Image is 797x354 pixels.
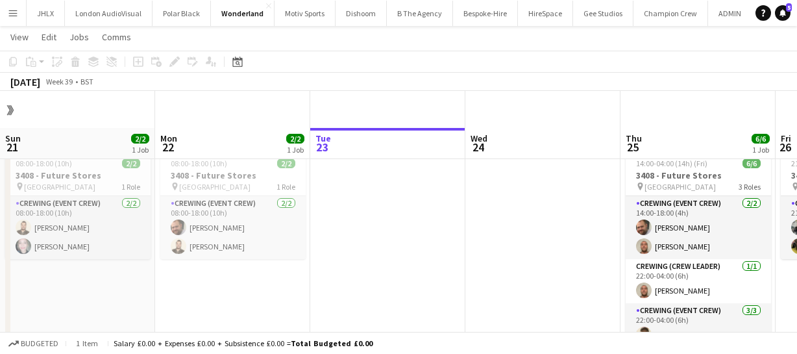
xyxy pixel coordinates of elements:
button: Polar Black [153,1,211,26]
span: 24 [469,140,487,155]
span: Comms [102,31,131,43]
span: 2/2 [131,134,149,144]
div: 1 Job [132,145,149,155]
app-job-card: 08:00-18:00 (10h)2/23408 - Future Stores [GEOGRAPHIC_DATA]1 RoleCrewing (Event Crew)2/208:00-18:0... [5,151,151,259]
span: 2/2 [277,158,295,168]
span: Budgeted [21,339,58,348]
span: [GEOGRAPHIC_DATA] [24,182,95,192]
span: Mon [160,133,177,144]
span: Total Budgeted £0.00 [291,338,373,348]
app-card-role: Crewing (Event Crew)2/208:00-18:00 (10h)[PERSON_NAME][PERSON_NAME] [5,196,151,259]
button: Gee Studios [573,1,633,26]
div: 1 Job [287,145,304,155]
div: 1 Job [752,145,769,155]
app-job-card: 08:00-18:00 (10h)2/23408 - Future Stores [GEOGRAPHIC_DATA]1 RoleCrewing (Event Crew)2/208:00-18:0... [160,151,306,259]
button: HireSpace [518,1,573,26]
button: ADMIN [708,1,752,26]
a: Comms [97,29,136,45]
span: Week 39 [43,77,75,86]
span: Jobs [69,31,89,43]
button: JHLX [27,1,65,26]
a: Edit [36,29,62,45]
h3: 3408 - Future Stores [5,170,151,181]
span: 23 [313,140,331,155]
span: [GEOGRAPHIC_DATA] [179,182,251,192]
h3: 3408 - Future Stores [626,170,771,181]
span: View [10,31,29,43]
span: Thu [626,133,642,144]
button: Wonderland [211,1,275,26]
span: 08:00-18:00 (10h) [171,158,227,168]
button: Motiv Sports [275,1,336,26]
span: Fri [781,133,791,144]
span: Edit [42,31,56,43]
span: 6/6 [752,134,770,144]
span: Sun [5,133,21,144]
span: 21 [3,140,21,155]
app-job-card: 14:00-04:00 (14h) (Fri)6/63408 - Future Stores [GEOGRAPHIC_DATA]3 RolesCrewing (Event Crew)2/214:... [626,151,771,343]
span: 1 Role [121,182,140,192]
span: 1 Role [276,182,295,192]
span: 08:00-18:00 (10h) [16,158,72,168]
a: View [5,29,34,45]
div: [DATE] [10,75,40,88]
span: 1 item [71,338,103,348]
a: 5 [775,5,791,21]
span: [GEOGRAPHIC_DATA] [644,182,716,192]
button: B The Agency [387,1,453,26]
span: 26 [779,140,791,155]
span: 2/2 [286,134,304,144]
a: Jobs [64,29,94,45]
span: 5 [786,3,792,12]
button: Budgeted [6,336,60,351]
span: 6/6 [742,158,761,168]
app-card-role: Crewing (Crew Leader)1/122:00-04:00 (6h)[PERSON_NAME] [626,259,771,303]
h3: 3408 - Future Stores [160,170,306,181]
span: Wed [471,133,487,144]
span: 22 [158,140,177,155]
button: Bespoke-Hire [453,1,518,26]
div: Salary £0.00 + Expenses £0.00 + Subsistence £0.00 = [114,338,373,348]
div: BST [80,77,93,86]
span: 14:00-04:00 (14h) (Fri) [636,158,707,168]
span: 2/2 [122,158,140,168]
span: 25 [624,140,642,155]
span: Tue [315,133,331,144]
button: London AudioVisual [65,1,153,26]
button: Champion Crew [633,1,708,26]
app-card-role: Crewing (Event Crew)2/208:00-18:00 (10h)[PERSON_NAME][PERSON_NAME] [160,196,306,259]
button: Dishoom [336,1,387,26]
span: 3 Roles [739,182,761,192]
app-card-role: Crewing (Event Crew)2/214:00-18:00 (4h)[PERSON_NAME][PERSON_NAME] [626,196,771,259]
